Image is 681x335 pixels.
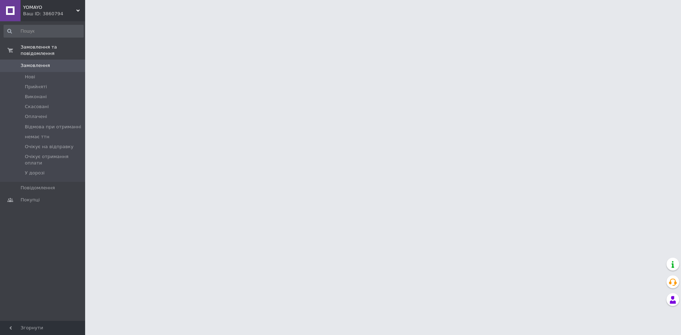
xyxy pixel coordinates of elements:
span: Замовлення [21,62,50,69]
span: Замовлення та повідомлення [21,44,85,57]
span: Відмова при отриманні [25,124,81,130]
span: YOMAYO [23,4,76,11]
span: Прийняті [25,84,47,90]
span: Очікує отримання оплати [25,153,83,166]
span: У дорозі [25,170,45,176]
span: Повідомлення [21,185,55,191]
input: Пошук [4,25,84,38]
span: Скасовані [25,104,49,110]
span: Покупці [21,197,40,203]
span: Нові [25,74,35,80]
span: Виконані [25,94,47,100]
span: Оплачені [25,113,47,120]
span: Очікує на відправку [25,144,73,150]
span: немає ттн [25,134,49,140]
div: Ваш ID: 3860794 [23,11,85,17]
